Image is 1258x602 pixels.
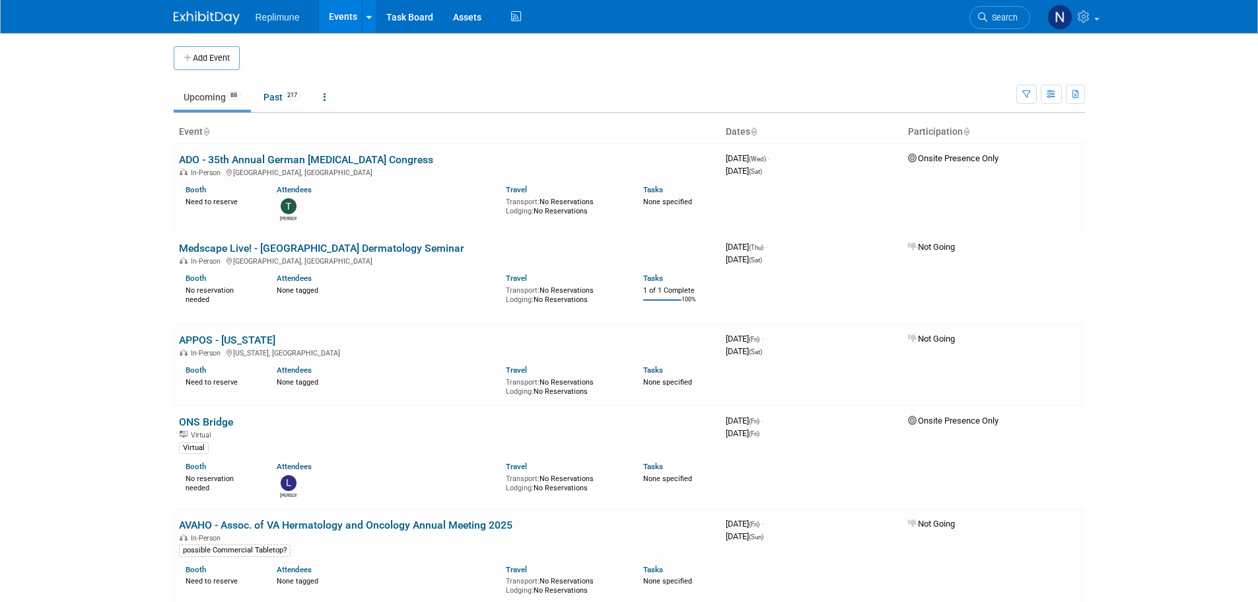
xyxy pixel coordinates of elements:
[643,462,663,471] a: Tasks
[180,169,188,175] img: In-Person Event
[908,416,998,426] span: Onsite Presence Only
[277,565,312,574] a: Attendees
[643,286,715,295] div: 1 of 1 Complete
[174,46,240,70] button: Add Event
[987,13,1018,22] span: Search
[768,153,770,163] span: -
[506,185,527,194] a: Travel
[280,214,297,222] div: Tim Hanke
[506,577,540,585] span: Transport:
[203,126,209,137] a: Sort by Event Name
[761,519,763,529] span: -
[179,347,715,357] div: [US_STATE], [GEOGRAPHIC_DATA]
[506,387,534,396] span: Lodging:
[1047,5,1072,30] img: Nicole Schaeffner
[179,255,715,266] div: [GEOGRAPHIC_DATA], [GEOGRAPHIC_DATA]
[506,565,527,574] a: Travel
[726,416,763,426] span: [DATE]
[726,242,767,252] span: [DATE]
[179,416,233,428] a: ONS Bridge
[643,198,692,206] span: None specified
[726,428,759,438] span: [DATE]
[903,121,1085,143] th: Participation
[749,168,762,175] span: (Sat)
[506,574,623,595] div: No Reservations No Reservations
[643,185,663,194] a: Tasks
[186,274,206,283] a: Booth
[720,121,903,143] th: Dates
[908,153,998,163] span: Onsite Presence Only
[179,242,464,254] a: Medscape Live! - [GEOGRAPHIC_DATA] Dermatology Seminar
[174,121,720,143] th: Event
[277,462,312,471] a: Attendees
[761,416,763,426] span: -
[174,11,240,24] img: ExhibitDay
[506,462,527,471] a: Travel
[281,475,297,491] img: laura salts
[643,378,692,387] span: None specified
[277,574,496,586] div: None tagged
[726,166,762,176] span: [DATE]
[227,91,241,100] span: 88
[726,519,763,529] span: [DATE]
[506,274,527,283] a: Travel
[186,283,258,304] div: No reservation needed
[963,126,969,137] a: Sort by Participation Type
[186,574,258,586] div: Need to reserve
[186,185,206,194] a: Booth
[179,545,291,556] div: possible Commercial Tabletop?
[643,565,663,574] a: Tasks
[179,153,433,166] a: ADO - 35th Annual German [MEDICAL_DATA] Congress
[191,257,225,266] span: In-Person
[726,346,762,356] span: [DATE]
[749,348,762,356] span: (Sat)
[277,283,496,295] div: None tagged
[908,242,955,252] span: Not Going
[179,167,715,177] div: [GEOGRAPHIC_DATA], [GEOGRAPHIC_DATA]
[643,474,692,483] span: None specified
[726,153,770,163] span: [DATE]
[174,85,251,110] a: Upcoming88
[749,533,763,541] span: (Sun)
[506,474,540,483] span: Transport:
[726,254,762,264] span: [DATE]
[281,198,297,214] img: Tim Hanke
[908,519,955,529] span: Not Going
[280,491,297,499] div: laura salts
[506,283,623,304] div: No Reservations No Reservations
[180,349,188,356] img: In-Person Event
[681,296,696,314] td: 100%
[643,577,692,585] span: None specified
[749,244,763,251] span: (Thu)
[749,418,759,425] span: (Fri)
[191,431,215,439] span: Virtual
[908,334,955,344] span: Not Going
[179,519,512,531] a: AVAHO - Assoc. of VA Hermatology and Oncology Annual Meeting 2025
[506,472,623,492] div: No Reservations No Reservations
[186,462,206,471] a: Booth
[180,257,188,264] img: In-Person Event
[506,484,534,492] span: Lodging:
[761,334,763,344] span: -
[506,207,534,215] span: Lodging:
[186,472,258,492] div: No reservation needed
[191,534,225,543] span: In-Person
[726,334,763,344] span: [DATE]
[179,442,209,454] div: Virtual
[254,85,311,110] a: Past217
[506,295,534,304] span: Lodging:
[506,365,527,375] a: Travel
[256,12,300,22] span: Replimune
[749,430,759,437] span: (Fri)
[506,195,623,215] div: No Reservations No Reservations
[186,195,258,207] div: Need to reserve
[643,274,663,283] a: Tasks
[277,185,312,194] a: Attendees
[765,242,767,252] span: -
[726,531,763,541] span: [DATE]
[277,274,312,283] a: Attendees
[506,378,540,387] span: Transport:
[969,6,1030,29] a: Search
[750,126,757,137] a: Sort by Start Date
[749,521,759,528] span: (Fri)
